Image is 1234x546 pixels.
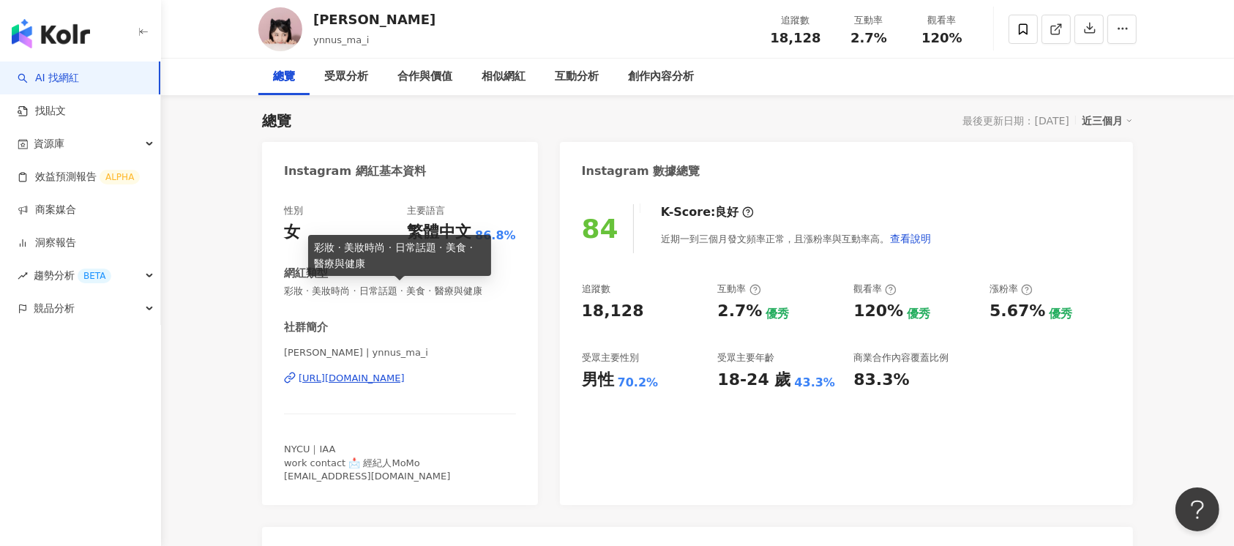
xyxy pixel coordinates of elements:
div: 5.67% [990,300,1045,323]
div: 受眾主要年齡 [717,351,774,364]
a: [URL][DOMAIN_NAME] [284,372,516,385]
div: [URL][DOMAIN_NAME] [299,372,405,385]
iframe: Help Scout Beacon - Open [1175,487,1219,531]
div: 追蹤數 [582,283,610,296]
a: searchAI 找網紅 [18,71,79,86]
a: 找貼文 [18,104,66,119]
button: 查看說明 [889,224,932,253]
div: Instagram 網紅基本資料 [284,163,426,179]
div: 優秀 [1049,306,1072,322]
div: 70.2% [618,375,659,391]
div: 商業合作內容覆蓋比例 [853,351,949,364]
span: 86.8% [475,228,516,244]
span: 競品分析 [34,292,75,325]
div: 網紅類型 [284,266,328,281]
img: KOL Avatar [258,7,302,51]
div: 近三個月 [1082,111,1133,130]
div: 觀看率 [914,13,970,28]
span: NYCU｜IAA work contact 📩 經紀人MoMo [EMAIL_ADDRESS][DOMAIN_NAME] [284,444,450,481]
div: 受眾分析 [324,68,368,86]
div: 男性 [582,369,614,392]
div: 主要語言 [407,204,445,217]
div: 合作與價值 [397,68,452,86]
div: 優秀 [907,306,930,322]
div: 優秀 [766,306,790,322]
div: 繁體中文 [407,221,471,244]
div: 近期一到三個月發文頻率正常，且漲粉率與互動率高。 [661,224,932,253]
span: 彩妝 · 美妝時尚 · 日常話題 · 美食 · 醫療與健康 [284,285,516,298]
div: 互動率 [841,13,897,28]
div: 120% [853,300,903,323]
div: 83.3% [853,369,909,392]
a: 洞察報告 [18,236,76,250]
div: 相似網紅 [482,68,526,86]
span: [PERSON_NAME] | ynnus_ma_i [284,346,516,359]
div: 社群簡介 [284,320,328,335]
div: 良好 [716,204,739,220]
div: 總覽 [262,111,291,131]
span: 18,128 [770,30,820,45]
a: 商案媒合 [18,203,76,217]
div: 2.7% [717,300,762,323]
span: rise [18,271,28,281]
div: 互動率 [717,283,760,296]
div: 彩妝 · 美妝時尚 · 日常話題 · 美食 · 醫療與健康 [308,235,491,276]
img: logo [12,19,90,48]
span: 120% [921,31,962,45]
span: 趨勢分析 [34,259,111,292]
div: 最後更新日期：[DATE] [963,115,1069,127]
span: 2.7% [850,31,887,45]
div: 漲粉率 [990,283,1033,296]
div: 性別 [284,204,303,217]
div: 創作內容分析 [628,68,694,86]
div: 18-24 歲 [717,369,790,392]
a: 效益預測報告ALPHA [18,170,140,184]
div: 84 [582,214,618,244]
span: ynnus_ma_i [313,34,369,45]
div: Instagram 數據總覽 [582,163,700,179]
div: 43.3% [795,375,836,391]
div: 總覽 [273,68,295,86]
div: 互動分析 [555,68,599,86]
div: 觀看率 [853,283,897,296]
div: 18,128 [582,300,644,323]
span: 資源庫 [34,127,64,160]
span: 查看說明 [890,233,931,244]
div: 追蹤數 [768,13,823,28]
div: K-Score : [661,204,754,220]
div: BETA [78,269,111,283]
div: 受眾主要性別 [582,351,639,364]
div: [PERSON_NAME] [313,10,435,29]
div: 女 [284,221,300,244]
